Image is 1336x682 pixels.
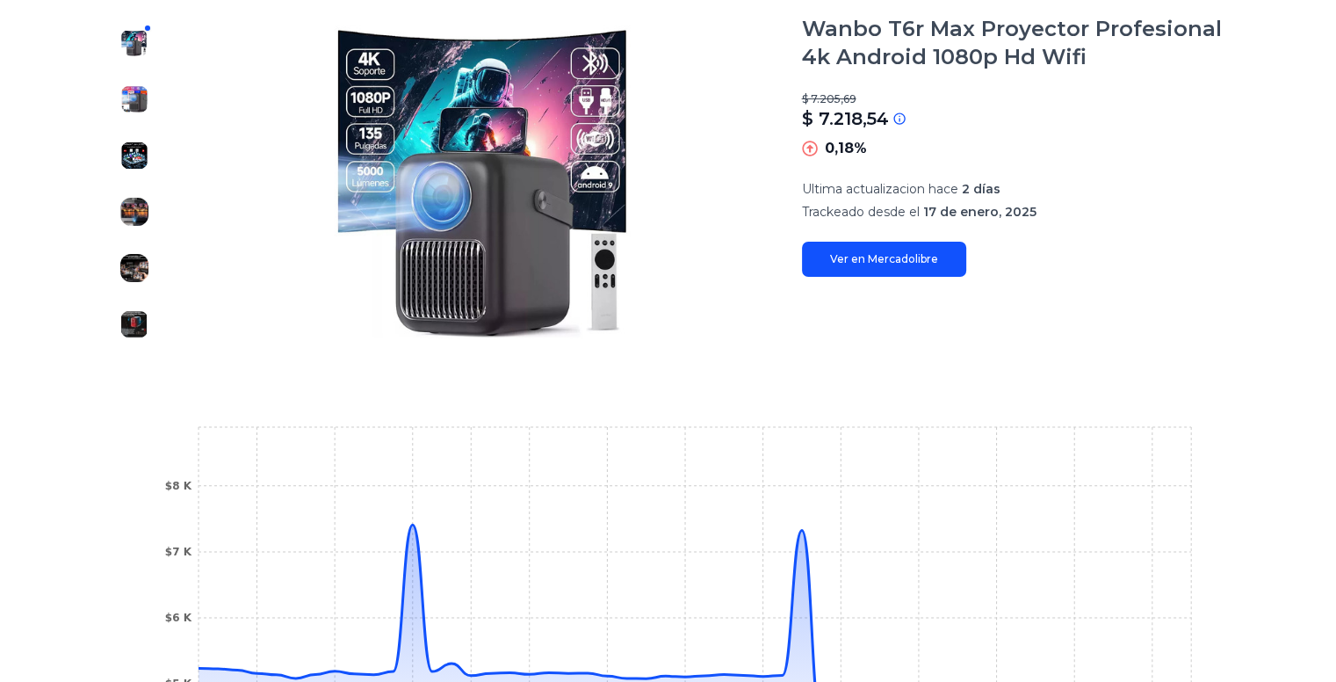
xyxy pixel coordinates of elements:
[198,15,767,352] img: Wanbo T6r Max Proyector Profesional 4k Android 1080p Hd Wifi
[120,198,148,226] img: Wanbo T6r Max Proyector Profesional 4k Android 1080p Hd Wifi
[164,546,191,558] tspan: $7 K
[825,138,867,159] p: 0,18%
[802,15,1231,71] h1: Wanbo T6r Max Proyector Profesional 4k Android 1080p Hd Wifi
[120,141,148,170] img: Wanbo T6r Max Proyector Profesional 4k Android 1080p Hd Wifi
[164,612,191,624] tspan: $6 K
[962,181,1000,197] span: 2 días
[164,480,191,492] tspan: $8 K
[120,29,148,57] img: Wanbo T6r Max Proyector Profesional 4k Android 1080p Hd Wifi
[802,181,958,197] span: Ultima actualizacion hace
[120,85,148,113] img: Wanbo T6r Max Proyector Profesional 4k Android 1080p Hd Wifi
[923,204,1036,220] span: 17 de enero, 2025
[802,204,920,220] span: Trackeado desde el
[120,254,148,282] img: Wanbo T6r Max Proyector Profesional 4k Android 1080p Hd Wifi
[802,242,966,277] a: Ver en Mercadolibre
[802,92,1231,106] p: $ 7.205,69
[802,106,889,131] p: $ 7.218,54
[120,310,148,338] img: Wanbo T6r Max Proyector Profesional 4k Android 1080p Hd Wifi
